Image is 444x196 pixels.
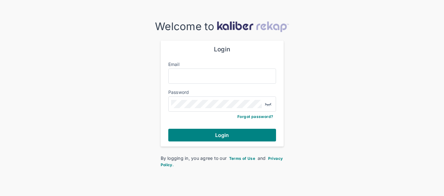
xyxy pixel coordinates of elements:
div: Login [168,46,276,53]
img: eye-closed.fa43b6e4.svg [264,100,272,108]
a: Forgot password? [237,114,273,119]
a: Terms of Use [228,155,256,161]
span: Terms of Use [229,156,255,161]
span: Login [215,132,229,138]
div: By logging in, you agree to our and [161,155,284,168]
span: Privacy Policy. [161,156,283,167]
button: Login [168,129,276,141]
img: kaliber-logo [217,21,289,32]
label: Password [168,89,189,95]
label: Email [168,62,179,67]
a: Privacy Policy. [161,155,283,167]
